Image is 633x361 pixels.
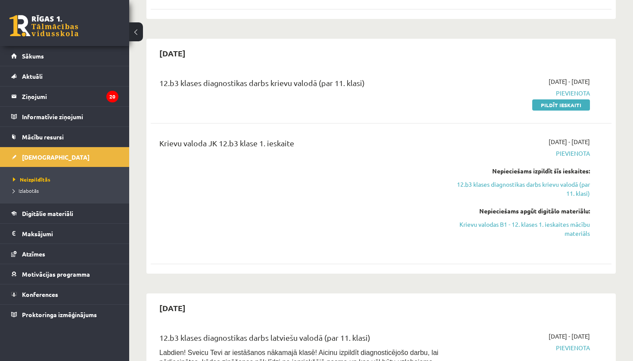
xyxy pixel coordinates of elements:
[11,127,118,147] a: Mācību resursi
[549,137,590,146] span: [DATE] - [DATE]
[455,89,590,98] span: Pievienota
[22,311,97,318] span: Proktoringa izmēģinājums
[22,52,44,60] span: Sākums
[159,77,442,93] div: 12.b3 klases diagnostikas darbs krievu valodā (par 11. klasi)
[22,86,118,106] legend: Ziņojumi
[455,149,590,158] span: Pievienota
[11,204,118,223] a: Digitālie materiāli
[22,107,118,127] legend: Informatīvie ziņojumi
[22,72,43,80] span: Aktuāli
[13,176,121,183] a: Neizpildītās
[13,187,39,194] span: Izlabotās
[455,343,590,352] span: Pievienota
[9,15,78,37] a: Rīgas 1. Tālmācības vidusskola
[22,250,45,258] span: Atzīmes
[11,224,118,244] a: Maksājumi
[532,99,590,111] a: Pildīt ieskaiti
[11,86,118,106] a: Ziņojumi20
[151,298,194,318] h2: [DATE]
[11,305,118,324] a: Proktoringa izmēģinājums
[22,290,58,298] span: Konferences
[11,264,118,284] a: Motivācijas programma
[11,284,118,304] a: Konferences
[22,153,90,161] span: [DEMOGRAPHIC_DATA]
[549,332,590,341] span: [DATE] - [DATE]
[13,187,121,194] a: Izlabotās
[106,91,118,102] i: 20
[455,167,590,176] div: Nepieciešams izpildīt šīs ieskaites:
[549,77,590,86] span: [DATE] - [DATE]
[22,210,73,217] span: Digitālie materiāli
[11,66,118,86] a: Aktuāli
[11,147,118,167] a: [DEMOGRAPHIC_DATA]
[11,107,118,127] a: Informatīvie ziņojumi
[455,207,590,216] div: Nepieciešams apgūt digitālo materiālu:
[455,180,590,198] a: 12.b3 klases diagnostikas darbs krievu valodā (par 11. klasi)
[159,332,442,348] div: 12.b3 klases diagnostikas darbs latviešu valodā (par 11. klasi)
[11,244,118,264] a: Atzīmes
[455,220,590,238] a: Krievu valodas B1 - 12. klases 1. ieskaites mācību materiāls
[11,46,118,66] a: Sākums
[159,137,442,153] div: Krievu valoda JK 12.b3 klase 1. ieskaite
[22,270,90,278] span: Motivācijas programma
[13,176,50,183] span: Neizpildītās
[22,133,64,141] span: Mācību resursi
[151,43,194,63] h2: [DATE]
[22,224,118,244] legend: Maksājumi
